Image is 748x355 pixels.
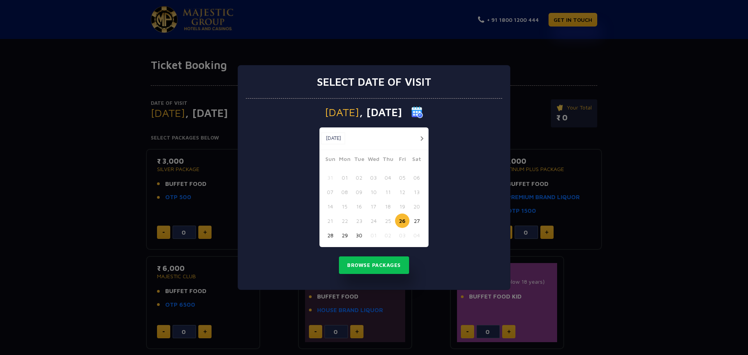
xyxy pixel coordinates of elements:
[321,132,345,144] button: [DATE]
[323,228,337,242] button: 28
[395,199,409,214] button: 19
[352,199,366,214] button: 16
[352,155,366,166] span: Tue
[395,228,409,242] button: 03
[409,199,424,214] button: 20
[366,214,381,228] button: 24
[317,75,431,88] h3: Select date of visit
[381,170,395,185] button: 04
[409,170,424,185] button: 06
[359,107,402,118] span: , [DATE]
[381,185,395,199] button: 11
[339,256,409,274] button: Browse Packages
[352,228,366,242] button: 30
[395,214,409,228] button: 26
[366,228,381,242] button: 01
[395,185,409,199] button: 12
[337,228,352,242] button: 29
[337,155,352,166] span: Mon
[366,155,381,166] span: Wed
[381,199,395,214] button: 18
[409,228,424,242] button: 04
[395,155,409,166] span: Fri
[323,170,337,185] button: 31
[352,170,366,185] button: 02
[323,199,337,214] button: 14
[352,185,366,199] button: 09
[323,185,337,199] button: 07
[366,170,381,185] button: 03
[366,199,381,214] button: 17
[411,106,423,118] img: calender icon
[381,228,395,242] button: 02
[325,107,359,118] span: [DATE]
[337,185,352,199] button: 08
[352,214,366,228] button: 23
[323,214,337,228] button: 21
[337,214,352,228] button: 22
[337,199,352,214] button: 15
[409,155,424,166] span: Sat
[381,155,395,166] span: Thu
[366,185,381,199] button: 10
[337,170,352,185] button: 01
[395,170,409,185] button: 05
[323,155,337,166] span: Sun
[409,214,424,228] button: 27
[381,214,395,228] button: 25
[409,185,424,199] button: 13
